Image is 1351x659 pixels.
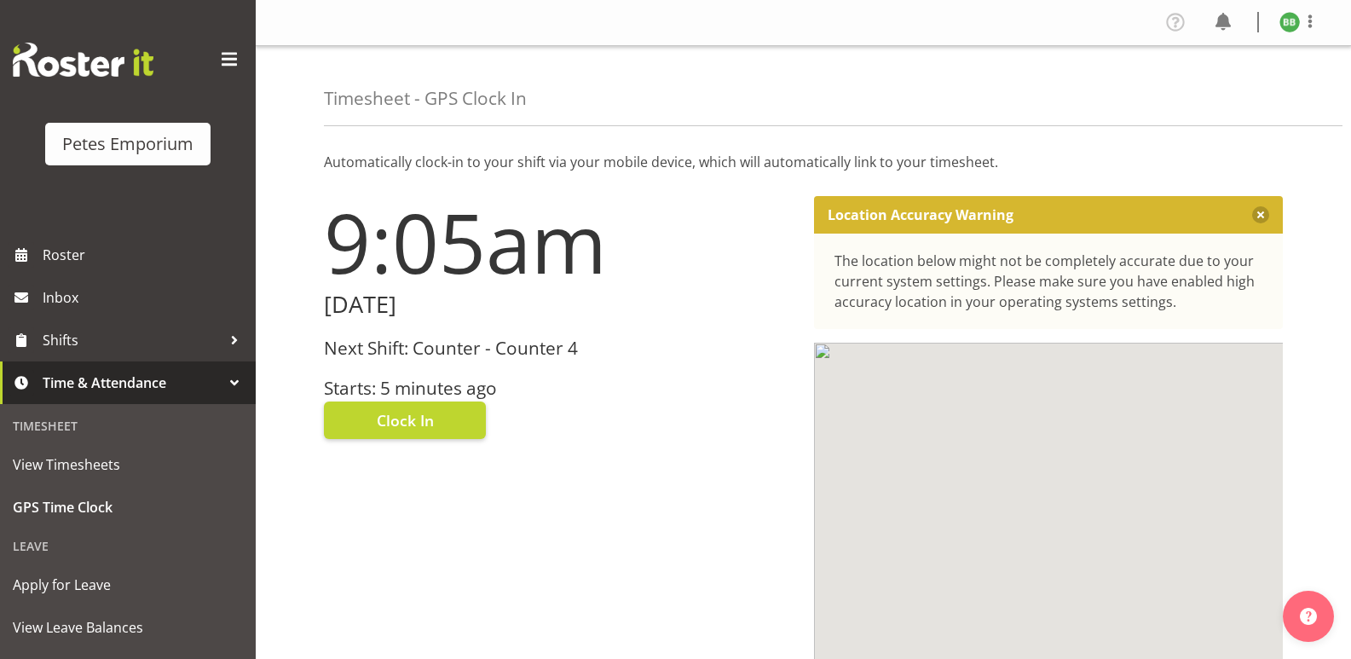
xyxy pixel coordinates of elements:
a: Apply for Leave [4,564,251,606]
h4: Timesheet - GPS Clock In [324,89,527,108]
span: GPS Time Clock [13,494,243,520]
a: GPS Time Clock [4,486,251,529]
a: View Leave Balances [4,606,251,649]
img: help-xxl-2.png [1300,608,1317,625]
div: Timesheet [4,408,251,443]
span: Time & Attendance [43,370,222,396]
a: View Timesheets [4,443,251,486]
div: The location below might not be completely accurate due to your current system settings. Please m... [834,251,1263,312]
h2: [DATE] [324,292,794,318]
button: Clock In [324,402,486,439]
span: Roster [43,242,247,268]
span: View Timesheets [13,452,243,477]
p: Location Accuracy Warning [828,206,1013,223]
div: Petes Emporium [62,131,193,157]
span: View Leave Balances [13,615,243,640]
img: Rosterit website logo [13,43,153,77]
h3: Next Shift: Counter - Counter 4 [324,338,794,358]
img: beena-bist9974.jpg [1279,12,1300,32]
h1: 9:05am [324,196,794,288]
p: Automatically clock-in to your shift via your mobile device, which will automatically link to you... [324,152,1283,172]
button: Close message [1252,206,1269,223]
div: Leave [4,529,251,564]
span: Shifts [43,327,222,353]
span: Clock In [377,409,434,431]
span: Inbox [43,285,247,310]
h3: Starts: 5 minutes ago [324,379,794,398]
span: Apply for Leave [13,572,243,598]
